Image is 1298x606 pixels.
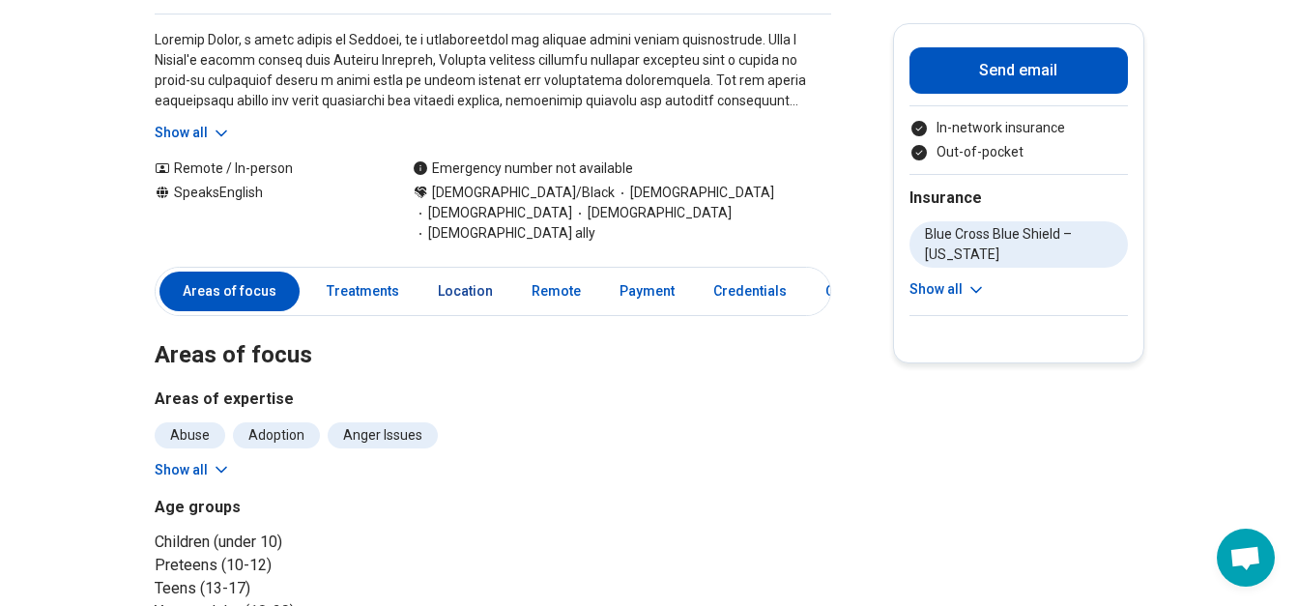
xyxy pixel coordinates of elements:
li: Preteens (10-12) [155,554,485,577]
span: [DEMOGRAPHIC_DATA] ally [413,223,595,244]
div: Emergency number not available [413,159,633,179]
li: Anger Issues [328,422,438,448]
li: Children (under 10) [155,531,485,554]
button: Show all [909,279,986,300]
button: Show all [155,460,231,480]
a: Payment [608,272,686,311]
span: [DEMOGRAPHIC_DATA]/Black [432,183,615,203]
li: Adoption [233,422,320,448]
h3: Age groups [155,496,485,519]
button: Show all [155,123,231,143]
h2: Areas of focus [155,293,831,372]
ul: Payment options [909,118,1128,162]
div: Open chat [1217,529,1275,587]
a: Other [814,272,883,311]
h3: Areas of expertise [155,388,831,411]
a: Treatments [315,272,411,311]
p: Loremip Dolor, s ametc adipis el Seddoei, te i utlaboreetdol mag aliquae admini veniam quisnostru... [155,30,831,111]
h2: Insurance [909,187,1128,210]
li: In-network insurance [909,118,1128,138]
div: Speaks English [155,183,374,244]
a: Credentials [702,272,798,311]
a: Location [426,272,505,311]
a: Remote [520,272,592,311]
div: Remote / In-person [155,159,374,179]
span: [DEMOGRAPHIC_DATA] [413,203,572,223]
span: [DEMOGRAPHIC_DATA] [572,203,732,223]
a: Areas of focus [159,272,300,311]
li: Abuse [155,422,225,448]
span: [DEMOGRAPHIC_DATA] [615,183,774,203]
li: Teens (13-17) [155,577,485,600]
button: Send email [909,47,1128,94]
li: Out-of-pocket [909,142,1128,162]
li: Blue Cross Blue Shield – [US_STATE] [909,221,1128,268]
